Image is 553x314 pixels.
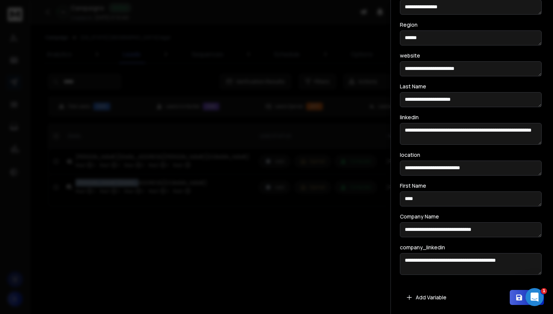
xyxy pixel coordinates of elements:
[400,290,453,305] button: Add Variable
[400,245,445,250] label: company_linkedin
[400,115,419,120] label: linkedin
[400,22,418,27] label: Region
[400,53,420,58] label: website
[510,290,544,305] button: Save
[526,288,544,306] iframe: Intercom live chat
[400,214,439,219] label: Company Name
[400,152,420,158] label: location
[400,183,426,188] label: First Name
[400,84,426,89] label: Last Name
[541,288,547,294] span: 1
